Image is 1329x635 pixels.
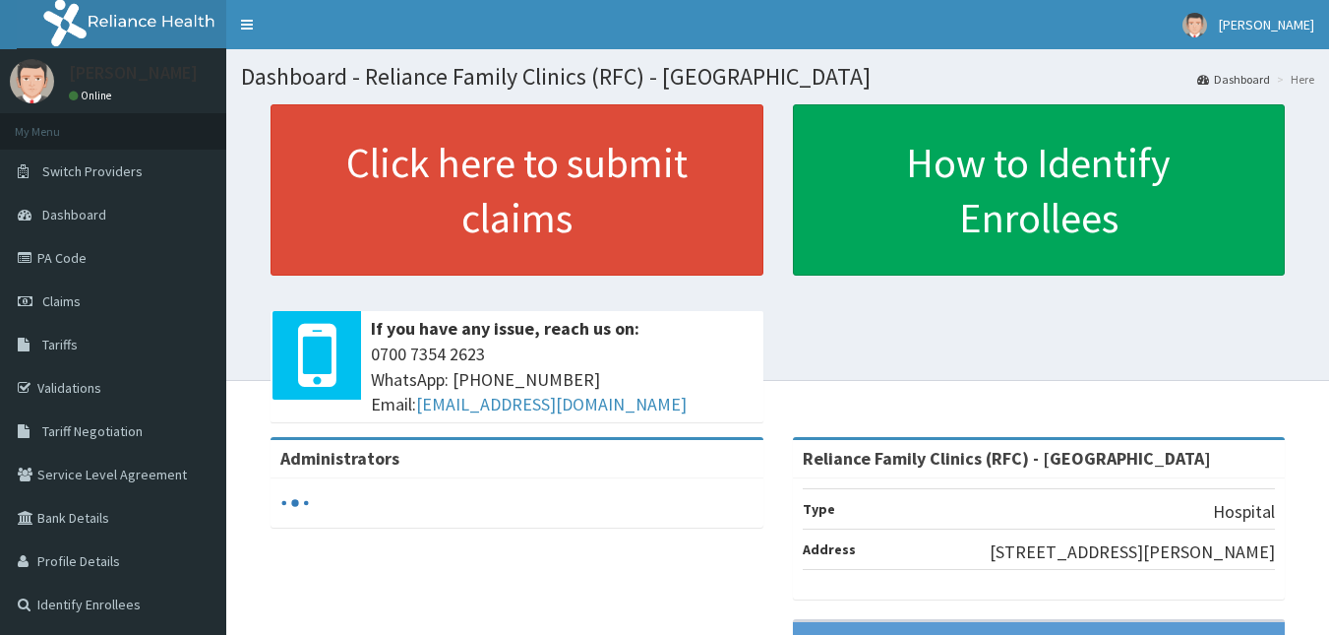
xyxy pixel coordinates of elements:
[1182,13,1207,37] img: User Image
[803,500,835,518] b: Type
[803,447,1211,470] strong: Reliance Family Clinics (RFC) - [GEOGRAPHIC_DATA]
[10,59,54,103] img: User Image
[793,104,1286,276] a: How to Identify Enrollees
[69,89,116,102] a: Online
[803,540,856,558] b: Address
[42,336,78,353] span: Tariffs
[1213,499,1275,525] p: Hospital
[1219,16,1314,33] span: [PERSON_NAME]
[371,317,639,340] b: If you have any issue, reach us on:
[371,342,754,417] span: 0700 7354 2623 WhatsApp: [PHONE_NUMBER] Email:
[241,64,1314,90] h1: Dashboard - Reliance Family Clinics (RFC) - [GEOGRAPHIC_DATA]
[69,64,198,82] p: [PERSON_NAME]
[42,292,81,310] span: Claims
[280,488,310,518] svg: audio-loading
[42,162,143,180] span: Switch Providers
[42,206,106,223] span: Dashboard
[280,447,399,470] b: Administrators
[990,540,1275,565] p: [STREET_ADDRESS][PERSON_NAME]
[1197,71,1270,88] a: Dashboard
[42,422,143,440] span: Tariff Negotiation
[271,104,763,276] a: Click here to submit claims
[416,393,687,415] a: [EMAIL_ADDRESS][DOMAIN_NAME]
[1272,71,1314,88] li: Here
